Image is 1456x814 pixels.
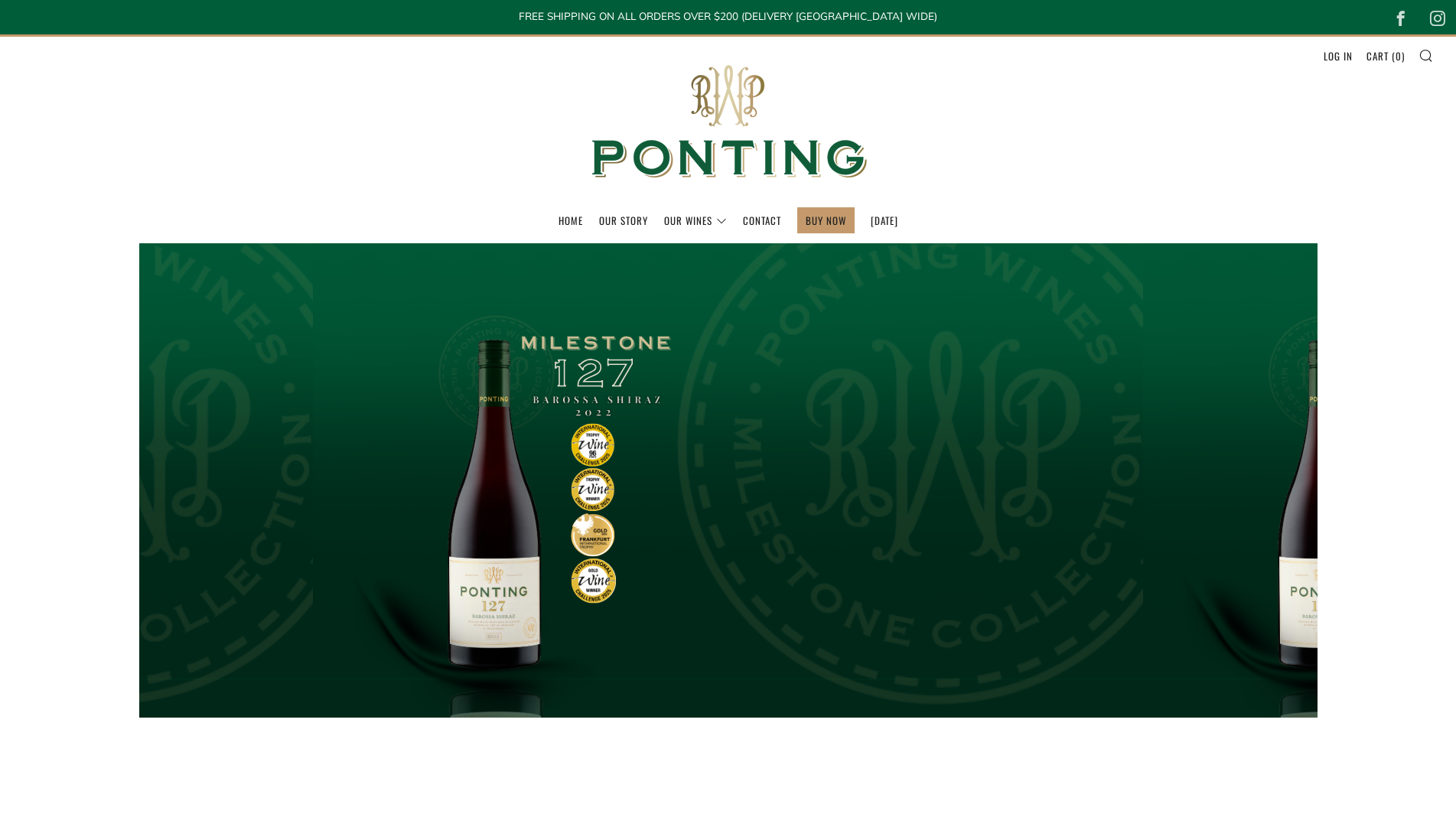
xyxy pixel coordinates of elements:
a: Log in [1324,44,1353,68]
a: [DATE] [871,208,898,233]
a: Our Wines [664,208,727,233]
span: 0 [1396,48,1402,63]
img: Ponting Wines [575,37,881,207]
a: Contact [743,208,781,233]
a: Home [559,208,583,233]
a: Cart (0) [1366,44,1405,68]
a: BUY NOW [806,208,846,233]
a: Our Story [599,208,648,233]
